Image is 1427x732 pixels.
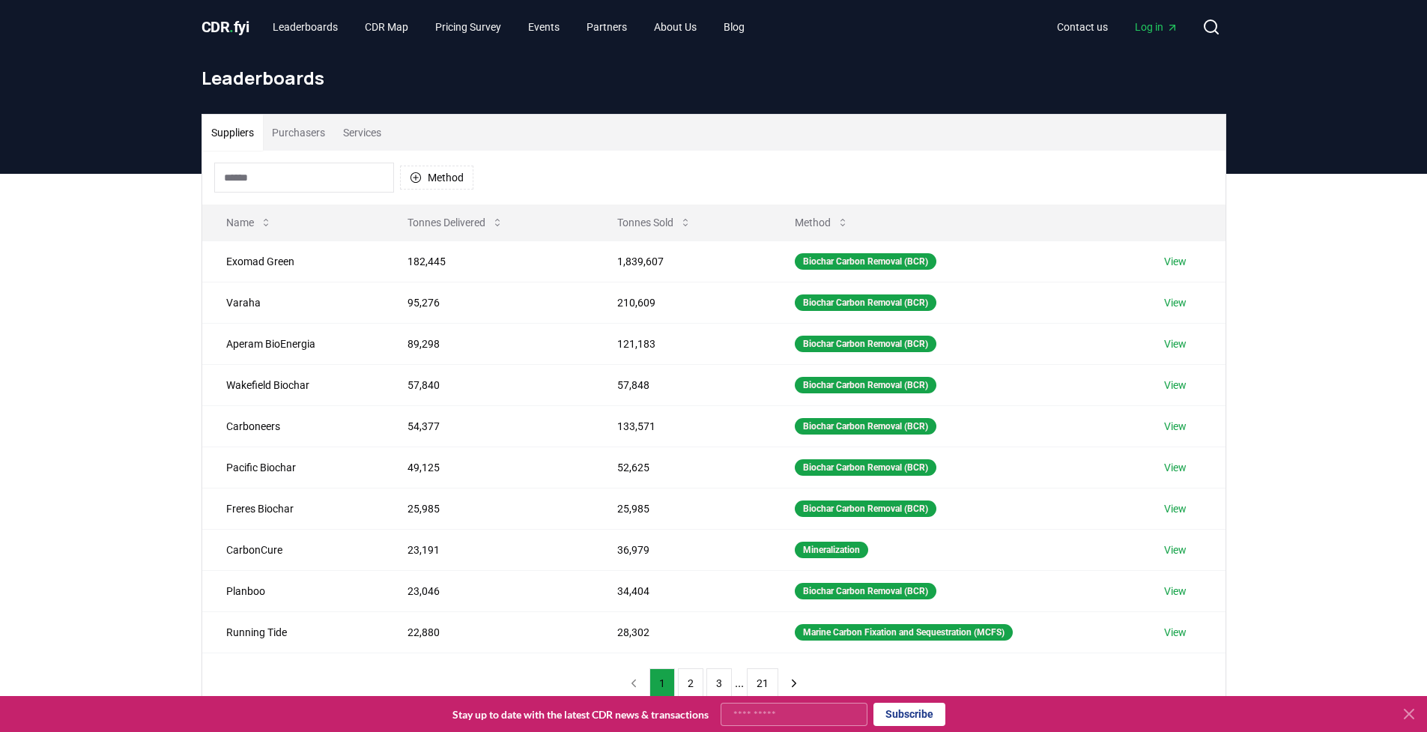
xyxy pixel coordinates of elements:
a: View [1164,460,1187,475]
span: CDR fyi [202,18,249,36]
td: 22,880 [384,611,593,653]
button: Purchasers [263,115,334,151]
a: Contact us [1045,13,1120,40]
td: Pacific Biochar [202,447,384,488]
div: Biochar Carbon Removal (BCR) [795,377,936,393]
a: About Us [642,13,709,40]
div: Biochar Carbon Removal (BCR) [795,418,936,435]
td: 121,183 [593,323,771,364]
a: View [1164,584,1187,599]
button: Method [400,166,473,190]
td: Aperam BioEnergia [202,323,384,364]
button: Tonnes Sold [605,208,703,238]
a: View [1164,625,1187,640]
td: 133,571 [593,405,771,447]
td: 49,125 [384,447,593,488]
a: View [1164,542,1187,557]
td: Carboneers [202,405,384,447]
div: Biochar Carbon Removal (BCR) [795,583,936,599]
div: Biochar Carbon Removal (BCR) [795,294,936,311]
a: CDR Map [353,13,420,40]
button: Name [214,208,284,238]
td: 1,839,607 [593,241,771,282]
td: Running Tide [202,611,384,653]
span: Log in [1135,19,1178,34]
button: 2 [678,668,703,698]
div: Mineralization [795,542,868,558]
a: CDR.fyi [202,16,249,37]
div: Biochar Carbon Removal (BCR) [795,459,936,476]
td: Varaha [202,282,384,323]
td: 23,191 [384,529,593,570]
td: 57,848 [593,364,771,405]
a: View [1164,336,1187,351]
button: 1 [649,668,675,698]
a: Leaderboards [261,13,350,40]
h1: Leaderboards [202,66,1226,90]
button: Tonnes Delivered [396,208,515,238]
td: CarbonCure [202,529,384,570]
a: Pricing Survey [423,13,513,40]
td: 25,985 [384,488,593,529]
button: Suppliers [202,115,263,151]
a: View [1164,419,1187,434]
div: Biochar Carbon Removal (BCR) [795,336,936,352]
td: Wakefield Biochar [202,364,384,405]
td: 182,445 [384,241,593,282]
button: next page [781,668,807,698]
td: 57,840 [384,364,593,405]
td: 52,625 [593,447,771,488]
button: Method [783,208,861,238]
td: 95,276 [384,282,593,323]
a: Log in [1123,13,1190,40]
div: Marine Carbon Fixation and Sequestration (MCFS) [795,624,1013,641]
td: 23,046 [384,570,593,611]
span: . [229,18,234,36]
td: 34,404 [593,570,771,611]
button: 3 [706,668,732,698]
div: Biochar Carbon Removal (BCR) [795,253,936,270]
nav: Main [1045,13,1190,40]
td: 28,302 [593,611,771,653]
td: 36,979 [593,529,771,570]
div: Biochar Carbon Removal (BCR) [795,500,936,517]
a: Events [516,13,572,40]
a: View [1164,254,1187,269]
li: ... [735,674,744,692]
button: 21 [747,668,778,698]
a: View [1164,501,1187,516]
td: 54,377 [384,405,593,447]
nav: Main [261,13,757,40]
td: Exomad Green [202,241,384,282]
a: Blog [712,13,757,40]
a: Partners [575,13,639,40]
a: View [1164,378,1187,393]
td: 210,609 [593,282,771,323]
a: View [1164,295,1187,310]
button: Services [334,115,390,151]
td: Freres Biochar [202,488,384,529]
td: Planboo [202,570,384,611]
td: 25,985 [593,488,771,529]
td: 89,298 [384,323,593,364]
